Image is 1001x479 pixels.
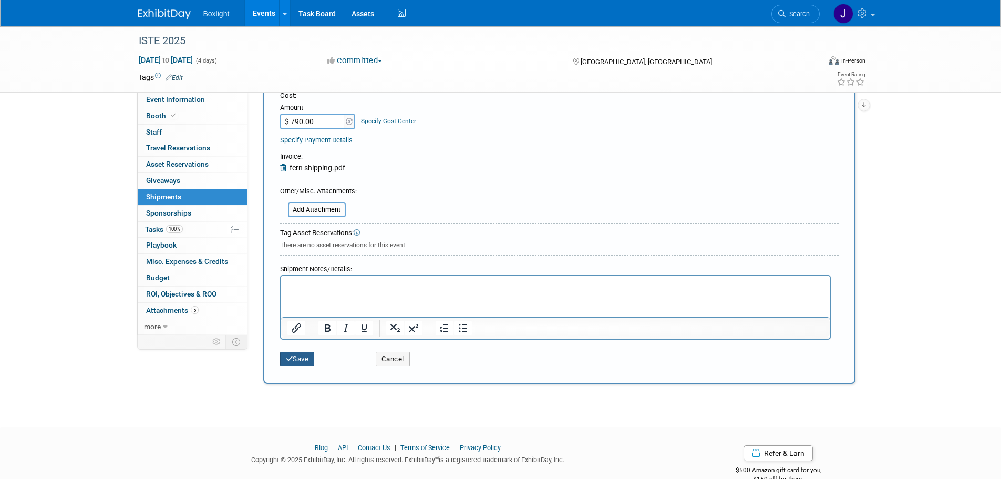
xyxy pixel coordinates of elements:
[400,444,450,452] a: Terms of Service
[405,321,422,335] button: Superscript
[138,222,247,238] a: Tasks100%
[146,209,191,217] span: Sponsorships
[338,444,348,452] a: API
[138,108,247,124] a: Booth
[138,238,247,253] a: Playbook
[146,273,170,282] span: Budget
[829,56,839,65] img: Format-Inperson.png
[280,238,839,250] div: There are no asset reservations for this event.
[841,57,865,65] div: In-Person
[138,72,183,83] td: Tags
[138,206,247,221] a: Sponsorships
[144,322,161,331] span: more
[146,257,228,266] span: Misc. Expenses & Credits
[280,164,290,172] a: Remove Attachment
[161,56,171,64] span: to
[146,160,209,168] span: Asset Reservations
[280,260,831,275] div: Shipment Notes/Details:
[280,136,353,144] a: Specify Payment Details
[744,445,813,461] a: Refer & Earn
[786,10,810,18] span: Search
[460,444,501,452] a: Privacy Policy
[358,444,390,452] a: Contact Us
[166,225,183,233] span: 100%
[138,92,247,108] a: Event Information
[435,455,439,461] sup: ®
[225,335,247,349] td: Toggle Event Tabs
[451,444,458,452] span: |
[281,276,830,317] iframe: Rich Text Area
[376,352,410,366] button: Cancel
[837,72,865,77] div: Event Rating
[145,225,183,233] span: Tasks
[386,321,404,335] button: Subscript
[392,444,399,452] span: |
[171,113,176,118] i: Booth reservation complete
[280,91,839,101] div: Cost:
[146,306,199,314] span: Attachments
[290,164,345,172] span: fern shipping.pdf
[138,55,193,65] span: [DATE] [DATE]
[138,270,247,286] a: Budget
[833,4,853,24] img: Jean Knight
[454,321,472,335] button: Bullet list
[318,321,336,335] button: Bold
[138,189,247,205] a: Shipments
[146,241,177,249] span: Playbook
[758,55,866,70] div: Event Format
[191,306,199,314] span: 5
[280,228,839,238] div: Tag Asset Reservations:
[138,9,191,19] img: ExhibitDay
[166,74,183,81] a: Edit
[436,321,453,335] button: Numbered list
[208,335,226,349] td: Personalize Event Tab Strip
[195,57,217,64] span: (4 days)
[146,95,205,104] span: Event Information
[138,254,247,270] a: Misc. Expenses & Credits
[581,58,712,66] span: [GEOGRAPHIC_DATA], [GEOGRAPHIC_DATA]
[138,140,247,156] a: Travel Reservations
[203,9,230,18] span: Boxlight
[361,117,416,125] a: Specify Cost Center
[146,144,210,152] span: Travel Reservations
[135,32,804,50] div: ISTE 2025
[146,128,162,136] span: Staff
[287,321,305,335] button: Insert/edit link
[138,125,247,140] a: Staff
[280,187,357,199] div: Other/Misc. Attachments:
[280,152,345,162] div: Invoice:
[280,352,315,366] button: Save
[146,192,181,201] span: Shipments
[138,173,247,189] a: Giveaways
[329,444,336,452] span: |
[280,103,356,114] div: Amount
[324,55,386,66] button: Committed
[771,5,820,23] a: Search
[146,111,178,120] span: Booth
[349,444,356,452] span: |
[315,444,328,452] a: Blog
[337,321,355,335] button: Italic
[138,453,678,465] div: Copyright © 2025 ExhibitDay, Inc. All rights reserved. ExhibitDay is a registered trademark of Ex...
[138,157,247,172] a: Asset Reservations
[146,176,180,185] span: Giveaways
[138,287,247,302] a: ROI, Objectives & ROO
[138,319,247,335] a: more
[138,303,247,319] a: Attachments5
[146,290,216,298] span: ROI, Objectives & ROO
[355,321,373,335] button: Underline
